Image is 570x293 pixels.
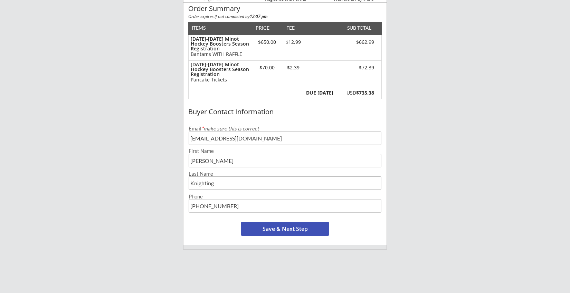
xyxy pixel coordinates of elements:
[282,26,300,30] div: FEE
[252,40,282,45] div: $650.00
[282,65,305,70] div: $2.39
[344,26,371,30] div: SUB TOTAL
[191,37,249,51] div: [DATE]-[DATE] Minot Hockey Boosters Season Registration
[189,148,381,154] div: First Name
[335,40,374,45] div: $662.99
[252,26,273,30] div: PRICE
[188,5,382,12] div: Order Summary
[337,90,374,95] div: USD
[305,90,333,95] div: DUE [DATE]
[241,222,329,236] button: Save & Next Step
[192,26,216,30] div: ITEMS
[252,65,282,70] div: $70.00
[335,65,374,70] div: $72.39
[188,108,382,116] div: Buyer Contact Information
[356,89,374,96] strong: $735.38
[188,14,382,19] div: Order expires if not completed by
[191,52,249,57] div: Bantams WITH RAFFLE
[189,194,381,199] div: Phone
[201,125,259,131] em: make sure this is correct
[191,77,249,82] div: Pancake Tickets
[189,171,381,176] div: Last Name
[250,13,267,19] strong: 12:07 pm
[282,40,305,45] div: $12.99
[191,62,249,77] div: [DATE]-[DATE] Minot Hockey Boosters Season Registration
[189,126,381,131] div: Email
